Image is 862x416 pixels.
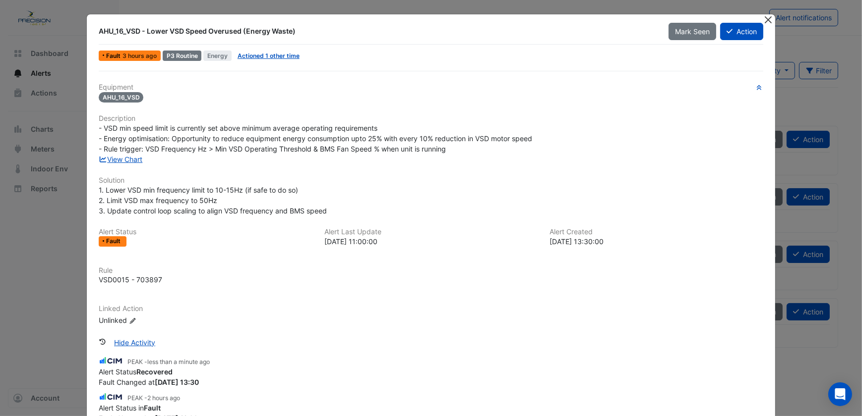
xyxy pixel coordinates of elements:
[99,404,161,412] span: Alert Status in
[99,114,763,123] h6: Description
[324,228,538,236] h6: Alert Last Update
[99,83,763,92] h6: Equipment
[763,14,773,25] button: Close
[99,186,327,215] span: 1. Lower VSD min frequency limit to 10-15Hz (if safe to do so) 2. Limit VSD max frequency to 50Hz...
[720,23,763,40] button: Action
[828,382,852,406] div: Open Intercom Messenger
[127,358,210,366] small: PEAK -
[99,305,763,313] h6: Linked Action
[99,176,763,185] h6: Solution
[163,51,202,61] div: P3 Routine
[238,52,300,59] a: Actioned 1 other time
[147,394,180,402] span: 2025-09-02 12:03:13
[99,367,173,376] span: Alert Status
[99,266,763,275] h6: Rule
[106,53,123,59] span: Fault
[99,228,312,236] h6: Alert Status
[127,394,180,403] small: PEAK -
[129,317,136,324] fa-icon: Edit Linked Action
[99,315,218,325] div: Unlinked
[144,404,161,412] strong: Fault
[203,51,232,61] span: Energy
[123,52,157,59] span: Tue 02-Sep-2025 11:00 AEST
[99,356,123,366] img: CIM
[324,236,538,247] div: [DATE] 11:00:00
[99,378,199,386] span: Fault Changed at
[136,367,173,376] strong: Recovered
[99,392,123,403] img: CIM
[669,23,716,40] button: Mark Seen
[99,155,143,163] a: View Chart
[155,378,199,386] strong: 2025-09-02 13:30:00
[99,26,657,36] div: AHU_16_VSD - Lower VSD Speed Overused (Energy Waste)
[108,334,162,351] button: Hide Activity
[550,236,763,247] div: [DATE] 13:30:00
[99,92,144,103] span: AHU_16_VSD
[99,124,532,153] span: - VSD min speed limit is currently set above minimum average operating requirements - Energy opti...
[550,228,763,236] h6: Alert Created
[99,274,162,285] div: VSD0015 - 703897
[675,27,710,36] span: Mark Seen
[147,358,210,365] span: 2025-09-02 14:29:00
[106,238,123,244] span: Fault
